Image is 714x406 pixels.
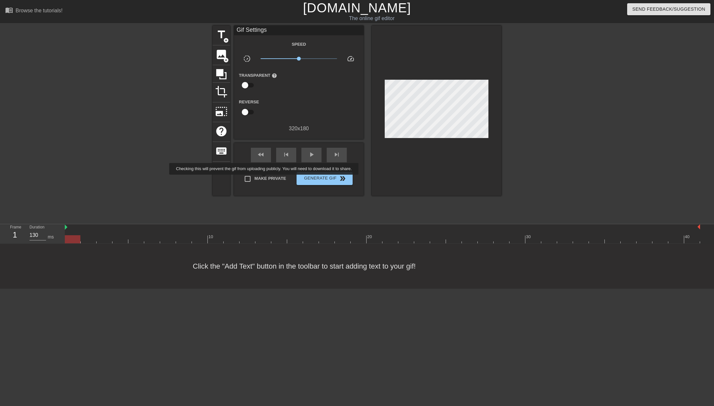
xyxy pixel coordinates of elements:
[29,226,44,229] label: Duration
[299,175,350,182] span: Generate Gif
[48,234,54,240] div: ms
[347,55,355,63] span: speed
[5,6,63,16] a: Browse the tutorials!
[215,86,228,98] span: crop
[16,8,63,13] div: Browse the tutorials!
[685,234,691,240] div: 40
[254,175,286,182] span: Make Private
[272,73,277,78] span: help
[241,15,502,22] div: The online gif editor
[223,38,229,43] span: add_circle
[697,224,700,229] img: bound-end.png
[215,105,228,118] span: photo_size_select_large
[632,5,705,13] span: Send Feedback/Suggestion
[282,151,290,158] span: skip_previous
[339,175,346,182] span: double_arrow
[526,234,532,240] div: 30
[239,99,259,105] label: Reverse
[234,125,364,133] div: 320 x 180
[215,29,228,41] span: title
[239,72,277,79] label: Transparent
[10,229,20,241] div: 1
[215,125,228,137] span: help
[303,1,411,15] a: [DOMAIN_NAME]
[292,41,306,48] label: Speed
[223,57,229,63] span: add_circle
[297,172,353,185] button: Generate Gif
[215,48,228,61] span: image
[367,234,373,240] div: 20
[5,6,13,14] span: menu_book
[234,26,364,35] div: Gif Settings
[243,55,251,63] span: slow_motion_video
[257,151,265,158] span: fast_rewind
[5,224,25,243] div: Frame
[215,145,228,157] span: keyboard
[308,151,315,158] span: play_arrow
[208,234,214,240] div: 10
[627,3,710,15] button: Send Feedback/Suggestion
[333,151,341,158] span: skip_next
